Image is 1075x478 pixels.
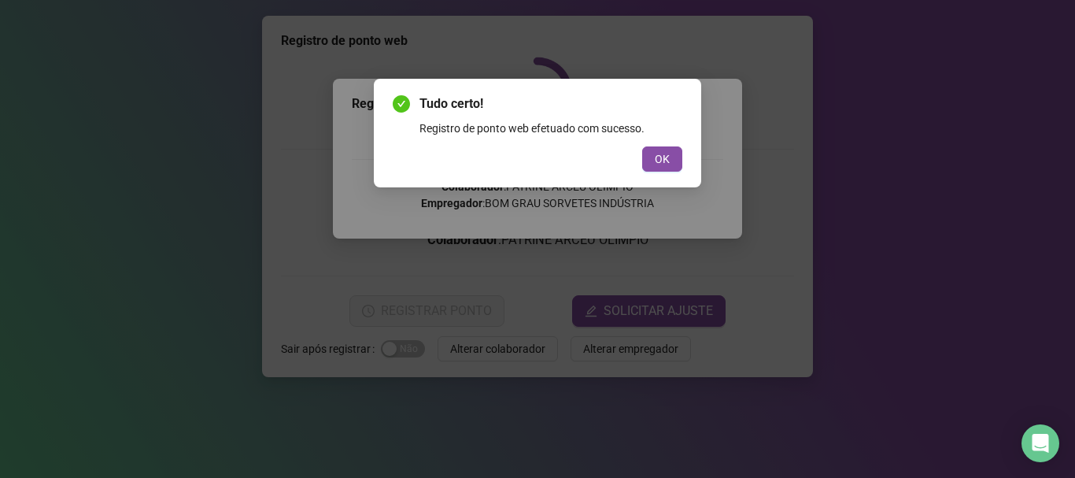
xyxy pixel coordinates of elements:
span: check-circle [393,95,410,113]
div: Registro de ponto web efetuado com sucesso. [419,120,682,137]
div: Open Intercom Messenger [1021,424,1059,462]
button: OK [642,146,682,172]
span: OK [655,150,670,168]
span: Tudo certo! [419,94,682,113]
